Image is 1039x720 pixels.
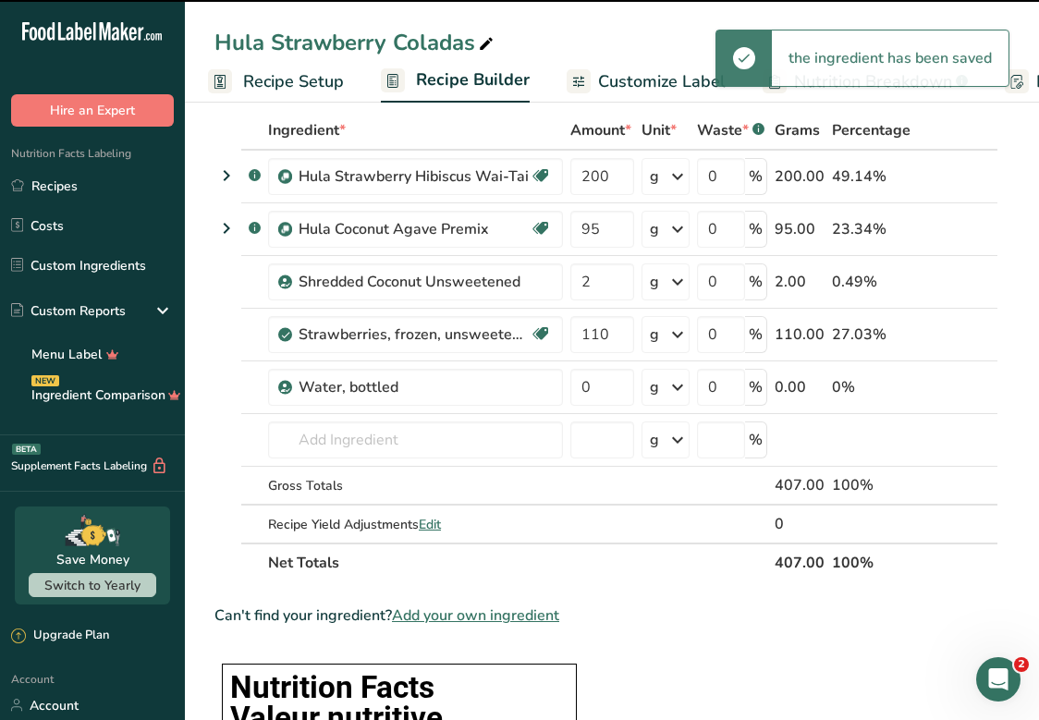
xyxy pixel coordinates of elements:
[381,59,530,104] a: Recipe Builder
[392,604,559,627] span: Add your own ingredient
[44,577,141,594] span: Switch to Yearly
[650,165,659,188] div: g
[828,543,914,581] th: 100%
[775,119,820,141] span: Grams
[416,67,530,92] span: Recipe Builder
[775,218,825,240] div: 95.00
[771,543,828,581] th: 407.00
[650,323,659,346] div: g
[832,119,911,141] span: Percentage
[775,376,825,398] div: 0.00
[208,61,344,103] a: Recipe Setup
[832,323,911,346] div: 27.03%
[299,323,530,346] div: Strawberries, frozen, unsweetened (Includes foods for USDA's Food Distribution Program)
[278,170,292,184] img: Sub Recipe
[243,69,344,94] span: Recipe Setup
[650,271,659,293] div: g
[567,61,726,103] a: Customize Label
[832,271,911,293] div: 0.49%
[268,119,346,141] span: Ingredient
[214,26,497,59] div: Hula Strawberry Coladas
[31,375,59,386] div: NEW
[299,165,530,188] div: Hula Strawberry Hibiscus Wai-Tai
[278,223,292,237] img: Sub Recipe
[775,474,825,496] div: 407.00
[56,550,129,569] div: Save Money
[214,604,998,627] div: Can't find your ingredient?
[598,69,726,94] span: Customize Label
[775,323,825,346] div: 110.00
[775,165,825,188] div: 200.00
[697,119,764,141] div: Waste
[299,376,530,398] div: Water, bottled
[11,94,174,127] button: Hire an Expert
[642,119,677,141] span: Unit
[570,119,631,141] span: Amount
[1014,657,1029,672] span: 2
[12,444,41,455] div: BETA
[832,376,911,398] div: 0%
[650,376,659,398] div: g
[29,573,156,597] button: Switch to Yearly
[11,301,126,321] div: Custom Reports
[832,218,911,240] div: 23.34%
[650,218,659,240] div: g
[772,31,1008,86] div: the ingredient has been saved
[11,627,109,645] div: Upgrade Plan
[832,165,911,188] div: 49.14%
[650,429,659,451] div: g
[832,474,911,496] div: 100%
[775,271,825,293] div: 2.00
[419,516,441,533] span: Edit
[268,476,563,495] div: Gross Totals
[268,421,563,458] input: Add Ingredient
[264,543,771,581] th: Net Totals
[976,657,1021,702] iframe: Intercom live chat
[775,513,825,535] div: 0
[268,515,563,534] div: Recipe Yield Adjustments
[299,218,530,240] div: Hula Coconut Agave Premix
[299,271,530,293] div: Shredded Coconut Unsweetened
